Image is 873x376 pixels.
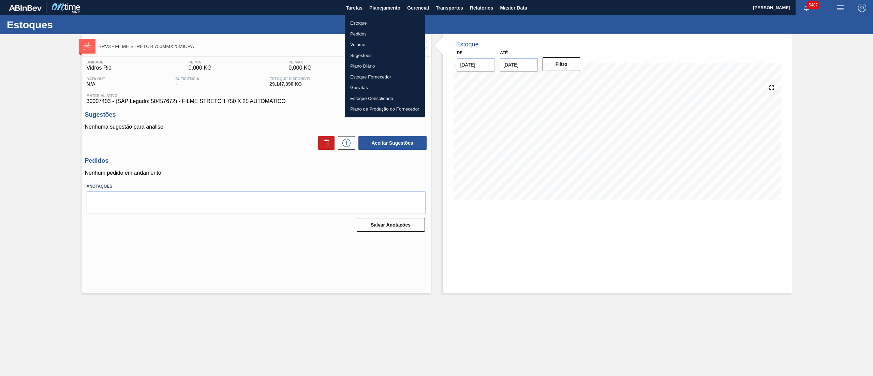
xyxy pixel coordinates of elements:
[345,18,425,29] a: Estoque
[345,93,425,104] a: Estoque Consolidado
[345,50,425,61] a: Sugestões
[345,29,425,40] a: Pedidos
[345,82,425,93] a: Garrafas
[345,72,425,83] a: Estoque Fornecedor
[345,39,425,50] a: Volume
[345,104,425,115] a: Plano de Produção do Fornecedor
[345,61,425,72] a: Plano Diário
